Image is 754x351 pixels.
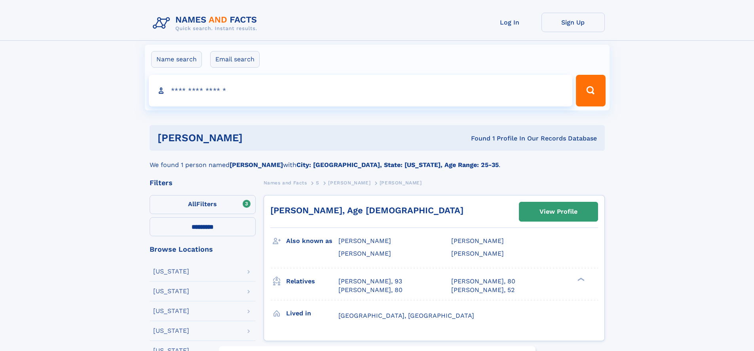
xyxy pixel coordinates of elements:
[316,180,319,186] span: S
[338,250,391,257] span: [PERSON_NAME]
[158,133,357,143] h1: [PERSON_NAME]
[149,75,573,106] input: search input
[150,13,264,34] img: Logo Names and Facts
[264,178,307,188] a: Names and Facts
[150,246,256,253] div: Browse Locations
[451,237,504,245] span: [PERSON_NAME]
[210,51,260,68] label: Email search
[230,161,283,169] b: [PERSON_NAME]
[451,277,515,286] a: [PERSON_NAME], 80
[153,268,189,275] div: [US_STATE]
[286,307,338,320] h3: Lived in
[270,205,463,215] a: [PERSON_NAME], Age [DEMOGRAPHIC_DATA]
[153,288,189,294] div: [US_STATE]
[576,75,605,106] button: Search Button
[286,234,338,248] h3: Also known as
[357,134,597,143] div: Found 1 Profile In Our Records Database
[286,275,338,288] h3: Relatives
[451,250,504,257] span: [PERSON_NAME]
[338,237,391,245] span: [PERSON_NAME]
[150,179,256,186] div: Filters
[451,286,515,294] a: [PERSON_NAME], 52
[338,312,474,319] span: [GEOGRAPHIC_DATA], [GEOGRAPHIC_DATA]
[539,203,577,221] div: View Profile
[153,308,189,314] div: [US_STATE]
[150,195,256,214] label: Filters
[380,180,422,186] span: [PERSON_NAME]
[338,277,402,286] a: [PERSON_NAME], 93
[478,13,541,32] a: Log In
[338,286,403,294] a: [PERSON_NAME], 80
[188,200,196,208] span: All
[519,202,598,221] a: View Profile
[328,180,370,186] span: [PERSON_NAME]
[296,161,499,169] b: City: [GEOGRAPHIC_DATA], State: [US_STATE], Age Range: 25-35
[541,13,605,32] a: Sign Up
[316,178,319,188] a: S
[150,151,605,170] div: We found 1 person named with .
[151,51,202,68] label: Name search
[328,178,370,188] a: [PERSON_NAME]
[153,328,189,334] div: [US_STATE]
[575,277,585,282] div: ❯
